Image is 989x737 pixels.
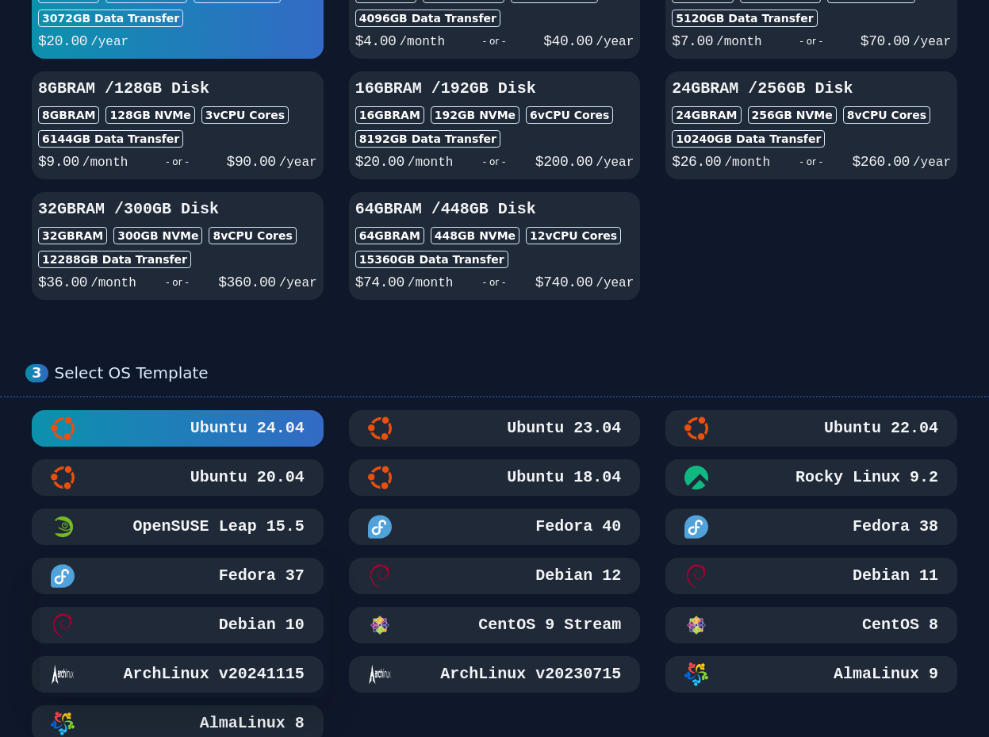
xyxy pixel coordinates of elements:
button: Debian 12Debian 12 [349,558,641,594]
span: $ 20.00 [38,33,87,49]
h3: OpenSUSE Leap 15.5 [130,516,305,538]
button: Ubuntu 20.04Ubuntu 20.04 [32,459,324,496]
img: Ubuntu 22.04 [684,416,708,440]
h3: Ubuntu 24.04 [187,417,305,440]
button: Fedora 38Fedora 38 [665,509,957,545]
h3: 8GB RAM / 128 GB Disk [38,78,317,100]
div: 8 vCPU Cores [843,106,930,124]
div: 15360 GB Data Transfer [355,251,508,268]
h3: Ubuntu 23.04 [504,417,621,440]
div: 5120 GB Data Transfer [672,10,817,27]
span: $ 9.00 [38,154,79,170]
button: ArchLinux v20230715ArchLinux v20230715 [349,656,641,693]
div: 32GB RAM [38,227,107,244]
span: $ 360.00 [218,274,275,290]
img: Ubuntu 18.04 [368,466,392,489]
div: 4096 GB Data Transfer [355,10,500,27]
h3: 64GB RAM / 448 GB Disk [355,198,634,221]
button: 24GBRAM /256GB Disk24GBRAM256GB NVMe8vCPU Cores10240GB Data Transfer$26.00/month- or -$260.00/year [665,71,957,179]
span: $ 90.00 [227,154,276,170]
div: - or - [445,30,543,52]
span: /month [399,35,445,49]
h3: CentOS 8 [859,614,938,636]
button: CentOS 9 StreamCentOS 9 Stream [349,607,641,643]
span: $ 260.00 [852,154,909,170]
div: - or - [136,271,218,294]
div: - or - [128,151,226,173]
div: 12288 GB Data Transfer [38,251,191,268]
div: 300 GB NVMe [113,227,202,244]
img: Fedora 38 [684,515,708,539]
span: $ 26.00 [672,154,721,170]
button: Ubuntu 18.04Ubuntu 18.04 [349,459,641,496]
span: /year [596,276,634,290]
h3: Ubuntu 22.04 [821,417,938,440]
img: Ubuntu 23.04 [368,416,392,440]
img: Debian 12 [368,564,392,588]
button: AlmaLinux 9AlmaLinux 9 [665,656,957,693]
button: 32GBRAM /300GB Disk32GBRAM300GB NVMe8vCPU Cores12288GB Data Transfer$36.00/month- or -$360.00/year [32,192,324,300]
span: $ 7.00 [672,33,713,49]
button: Ubuntu 24.04Ubuntu 24.04 [32,410,324,447]
span: $ 40.00 [543,33,592,49]
div: 16GB RAM [355,106,424,124]
span: /year [279,155,317,170]
span: $ 4.00 [355,33,397,49]
h3: Debian 11 [849,565,938,587]
span: $ 74.00 [355,274,404,290]
button: CentOS 8CentOS 8 [665,607,957,643]
span: /year [279,276,317,290]
div: Select OS Template [55,363,964,383]
span: /month [724,155,770,170]
div: 10240 GB Data Transfer [672,130,825,148]
button: Ubuntu 22.04Ubuntu 22.04 [665,410,957,447]
div: 3 [25,364,48,382]
span: $ 70.00 [861,33,910,49]
span: /month [90,276,136,290]
button: OpenSUSE Leap 15.5 MinimalOpenSUSE Leap 15.5 [32,509,324,545]
div: - or - [453,151,535,173]
span: /month [408,276,454,290]
img: OpenSUSE Leap 15.5 Minimal [51,515,75,539]
button: 16GBRAM /192GB Disk16GBRAM192GB NVMe6vCPU Cores8192GB Data Transfer$20.00/month- or -$200.00/year [349,71,641,179]
h3: Debian 12 [532,565,621,587]
img: ArchLinux v20230715 [368,662,392,686]
div: 12 vCPU Cores [526,227,621,244]
button: Debian 10Debian 10 [32,607,324,643]
img: AlmaLinux 9 [684,662,708,686]
div: - or - [770,151,852,173]
h3: 32GB RAM / 300 GB Disk [38,198,317,221]
button: Fedora 37Fedora 37 [32,558,324,594]
img: CentOS 9 Stream [368,613,392,637]
div: 3072 GB Data Transfer [38,10,183,27]
span: $ 20.00 [355,154,404,170]
div: 448 GB NVMe [431,227,519,244]
div: 128 GB NVMe [105,106,194,124]
button: 8GBRAM /128GB Disk8GBRAM128GB NVMe3vCPU Cores6144GB Data Transfer$9.00/month- or -$90.00/year [32,71,324,179]
span: /month [716,35,762,49]
h3: Ubuntu 20.04 [187,466,305,489]
h3: Fedora 38 [849,516,938,538]
h3: Ubuntu 18.04 [504,466,621,489]
button: Ubuntu 23.04Ubuntu 23.04 [349,410,641,447]
h3: Fedora 40 [532,516,621,538]
img: Ubuntu 24.04 [51,416,75,440]
img: CentOS 8 [684,613,708,637]
div: 8 vCPU Cores [209,227,296,244]
button: Fedora 40Fedora 40 [349,509,641,545]
h3: ArchLinux v20230715 [437,663,621,685]
span: $ 36.00 [38,274,87,290]
img: AlmaLinux 8 [51,712,75,735]
span: $ 740.00 [535,274,592,290]
span: /year [596,35,634,49]
div: 6 vCPU Cores [526,106,613,124]
span: /year [913,155,951,170]
div: 3 vCPU Cores [201,106,289,124]
div: 64GB RAM [355,227,424,244]
div: 6144 GB Data Transfer [38,130,183,148]
span: /year [596,155,634,170]
h3: AlmaLinux 9 [830,663,938,685]
div: 24GB RAM [672,106,741,124]
span: /year [90,35,128,49]
div: 8192 GB Data Transfer [355,130,500,148]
